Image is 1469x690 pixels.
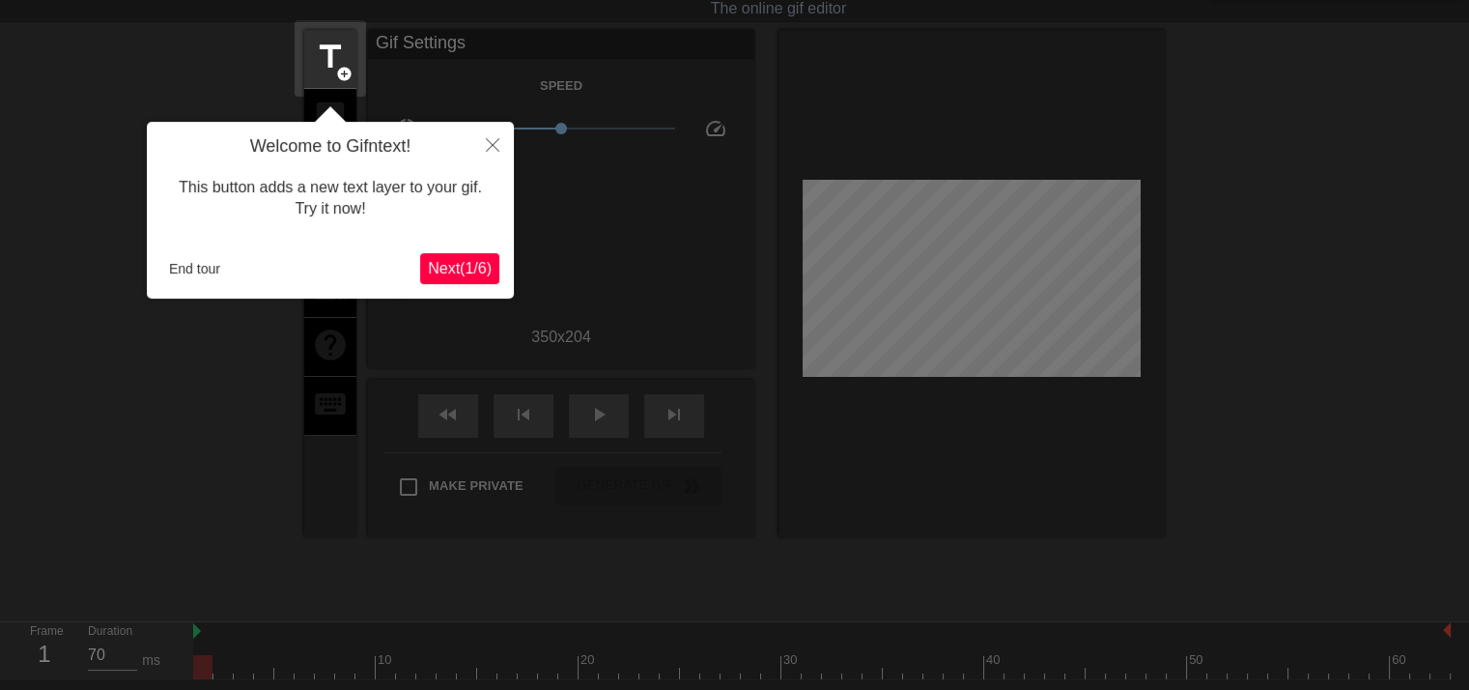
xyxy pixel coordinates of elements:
button: Next [420,253,499,284]
span: Next ( 1 / 6 ) [428,260,492,276]
div: This button adds a new text layer to your gif. Try it now! [161,158,499,240]
button: End tour [161,254,228,283]
h4: Welcome to Gifntext! [161,136,499,158]
button: Close [471,122,514,166]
